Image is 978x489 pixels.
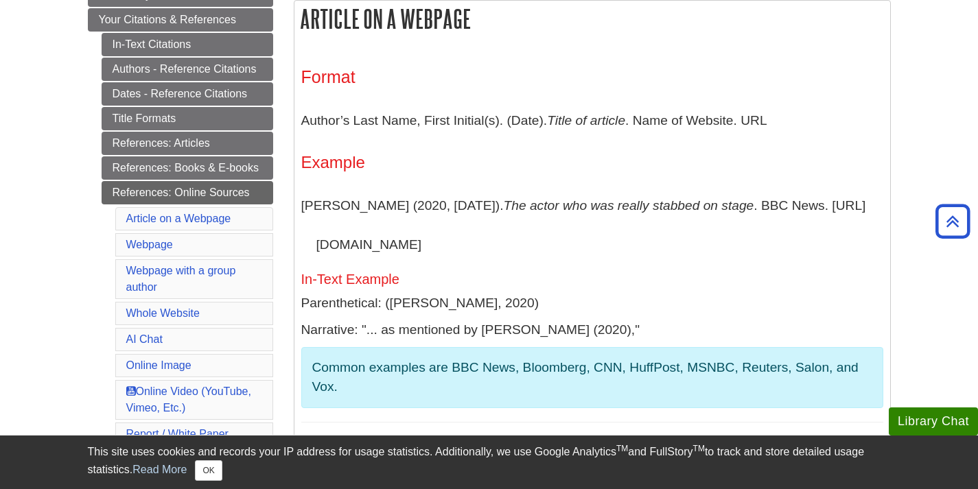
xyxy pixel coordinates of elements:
h2: Article on a Webpage [294,1,890,37]
a: Your Citations & References [88,8,273,32]
a: AI Chat [126,333,163,345]
div: This site uses cookies and records your IP address for usage statistics. Additionally, we use Goo... [88,444,891,481]
a: Webpage [126,239,173,250]
a: Online Video (YouTube, Vimeo, Etc.) [126,385,251,414]
p: Narrative: "... as mentioned by [PERSON_NAME] (2020)," [301,320,883,340]
a: Report / White Paper [126,428,229,440]
a: Dates - Reference Citations [102,82,273,106]
a: Title Formats [102,107,273,130]
h5: In-Text Example [301,272,883,287]
i: Title of article [547,113,625,128]
a: Read More [132,464,187,475]
p: [PERSON_NAME] (2020, [DATE]). . BBC News. [URL][DOMAIN_NAME] [301,186,883,265]
p: Author’s Last Name, First Initial(s). (Date). . Name of Website. URL [301,101,883,141]
a: Article on a Webpage [126,213,231,224]
sup: TM [616,444,628,453]
a: Webpage with a group author [126,265,236,293]
sup: TM [693,444,705,453]
a: References: Online Sources [102,181,273,204]
a: Whole Website [126,307,200,319]
i: The actor who was really stabbed on stage [504,198,754,213]
button: Close [195,460,222,481]
h4: Example [301,154,883,171]
a: Online Image [126,359,191,371]
p: Common examples are BBC News, Bloomberg, CNN, HuffPost, MSNBC, Reuters, Salon, and Vox. [312,358,872,398]
h3: Format [301,67,883,87]
a: References: Articles [102,132,273,155]
p: Parenthetical: ([PERSON_NAME], 2020) [301,294,883,313]
a: In-Text Citations [102,33,273,56]
a: Authors - Reference Citations [102,58,273,81]
span: Your Citations & References [99,14,236,25]
a: References: Books & E-books [102,156,273,180]
button: Library Chat [889,407,978,436]
a: Back to Top [931,212,975,230]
